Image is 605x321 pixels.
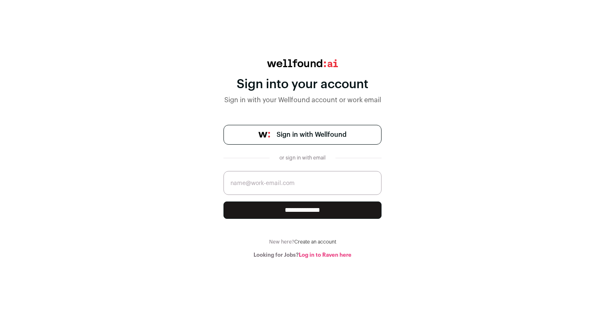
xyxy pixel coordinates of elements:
[223,77,382,92] div: Sign into your account
[276,155,329,161] div: or sign in with email
[299,252,351,258] a: Log in to Raven here
[223,171,382,195] input: name@work-email.com
[223,95,382,105] div: Sign in with your Wellfound account or work email
[223,239,382,245] div: New here?
[267,59,338,67] img: wellfound:ai
[277,130,347,140] span: Sign in with Wellfound
[294,239,336,244] a: Create an account
[223,125,382,145] a: Sign in with Wellfound
[258,132,270,138] img: wellfound-symbol-flush-black-fb3c872781a75f747ccb3a119075da62bfe97bd399995f84a933054e44a575c4.png
[223,252,382,258] div: Looking for Jobs?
